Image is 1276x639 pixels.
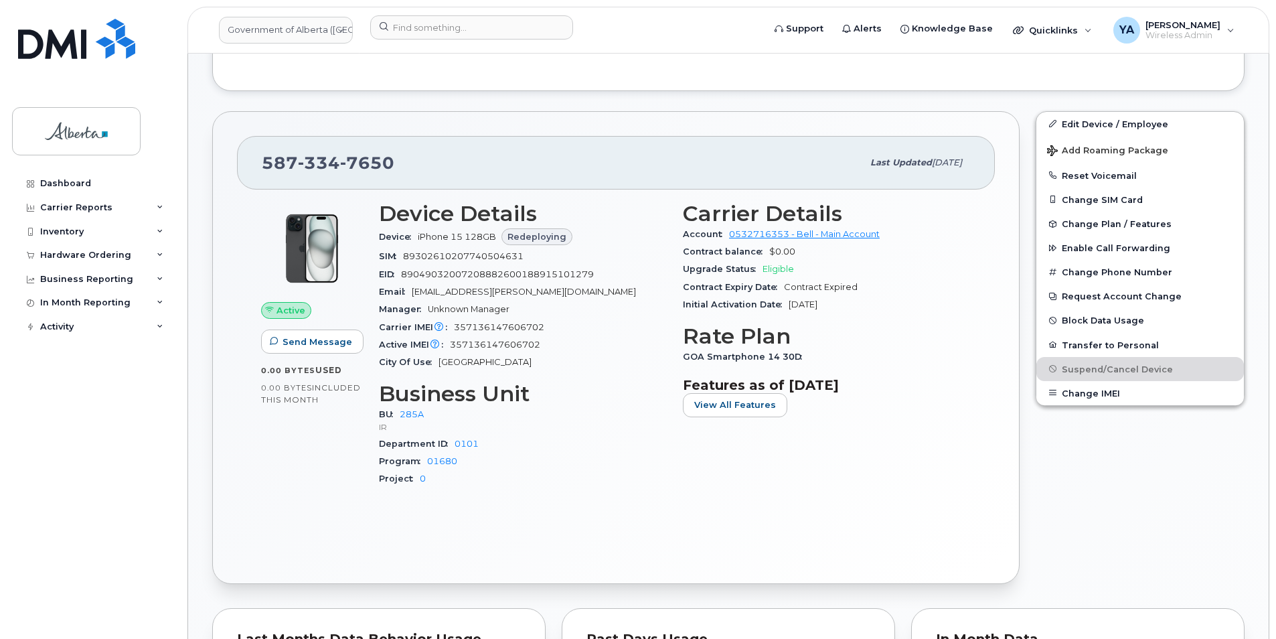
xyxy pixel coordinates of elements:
span: 334 [298,153,340,173]
h3: Features as of [DATE] [683,377,971,393]
span: Add Roaming Package [1047,145,1168,158]
span: [EMAIL_ADDRESS][PERSON_NAME][DOMAIN_NAME] [412,287,636,297]
button: Reset Voicemail [1036,163,1244,188]
div: Yohann Akale [1104,17,1244,44]
span: Alerts [854,22,882,35]
span: Eligible [763,264,794,274]
span: 357136147606702 [450,340,540,350]
h3: Rate Plan [683,324,971,348]
h3: Carrier Details [683,202,971,226]
span: Contract balance [683,246,769,257]
h3: Device Details [379,202,667,226]
button: Transfer to Personal [1036,333,1244,357]
a: Support [765,15,833,42]
span: [DATE] [932,157,962,167]
button: Send Message [261,330,364,354]
a: Government of Alberta (GOA) [219,17,353,44]
span: Unknown Manager [428,304,509,314]
span: 7650 [340,153,394,173]
span: Program [379,456,427,466]
span: Active [276,304,305,317]
button: Suspend/Cancel Device [1036,357,1244,381]
button: Request Account Change [1036,284,1244,308]
div: Quicklinks [1004,17,1101,44]
span: Wireless Admin [1145,30,1220,41]
span: Active IMEI [379,340,450,350]
span: used [315,365,342,375]
button: View All Features [683,393,787,417]
p: IR [379,421,667,433]
span: Email [379,287,412,297]
span: [PERSON_NAME] [1145,19,1220,30]
span: included this month [261,382,361,405]
span: iPhone 15 128GB [418,232,496,242]
span: Account [683,229,729,239]
a: 0532716353 - Bell - Main Account [729,229,880,239]
button: Change SIM Card [1036,188,1244,212]
span: Last updated [870,157,932,167]
span: 89049032007208882600188915101279 [401,269,594,279]
img: iPhone_15_Black.png [272,208,352,289]
span: 587 [262,153,394,173]
a: 0101 [455,439,479,449]
span: Knowledge Base [912,22,993,35]
span: 0.00 Bytes [261,383,312,393]
span: Project [379,474,420,484]
a: 01680 [427,456,457,466]
a: 0 [420,474,426,484]
span: Contract Expiry Date [683,282,784,292]
span: $0.00 [769,246,795,257]
span: City Of Use [379,357,438,367]
a: Knowledge Base [891,15,1002,42]
button: Change IMEI [1036,381,1244,405]
button: Add Roaming Package [1036,136,1244,163]
input: Find something... [370,15,573,40]
span: Contract Expired [784,282,858,292]
span: Suspend/Cancel Device [1062,364,1173,374]
span: Department ID [379,439,455,449]
span: Change Plan / Features [1062,219,1172,229]
h3: Business Unit [379,382,667,406]
span: Initial Activation Date [683,299,789,309]
a: Alerts [833,15,891,42]
span: GOA Smartphone 14 30D [683,352,809,362]
span: View All Features [694,399,776,411]
span: [GEOGRAPHIC_DATA] [438,357,532,367]
a: Edit Device / Employee [1036,112,1244,136]
span: Quicklinks [1029,25,1078,35]
span: [DATE] [789,299,817,309]
span: Support [786,22,823,35]
span: BU [379,409,400,419]
button: Change Phone Number [1036,260,1244,284]
button: Block Data Usage [1036,308,1244,332]
span: Send Message [283,336,352,348]
button: Change Plan / Features [1036,212,1244,236]
span: Enable Call Forwarding [1062,243,1170,253]
span: Redeploying [507,230,566,243]
span: Carrier IMEI [379,322,454,332]
span: Device [379,232,418,242]
span: Manager [379,304,428,314]
button: Enable Call Forwarding [1036,236,1244,260]
span: SIM [379,251,403,261]
span: 89302610207740504631 [403,251,524,261]
span: YA [1119,22,1134,38]
span: EID [379,269,401,279]
a: 285A [400,409,424,419]
span: 357136147606702 [454,322,544,332]
span: 0.00 Bytes [261,366,315,375]
span: Upgrade Status [683,264,763,274]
